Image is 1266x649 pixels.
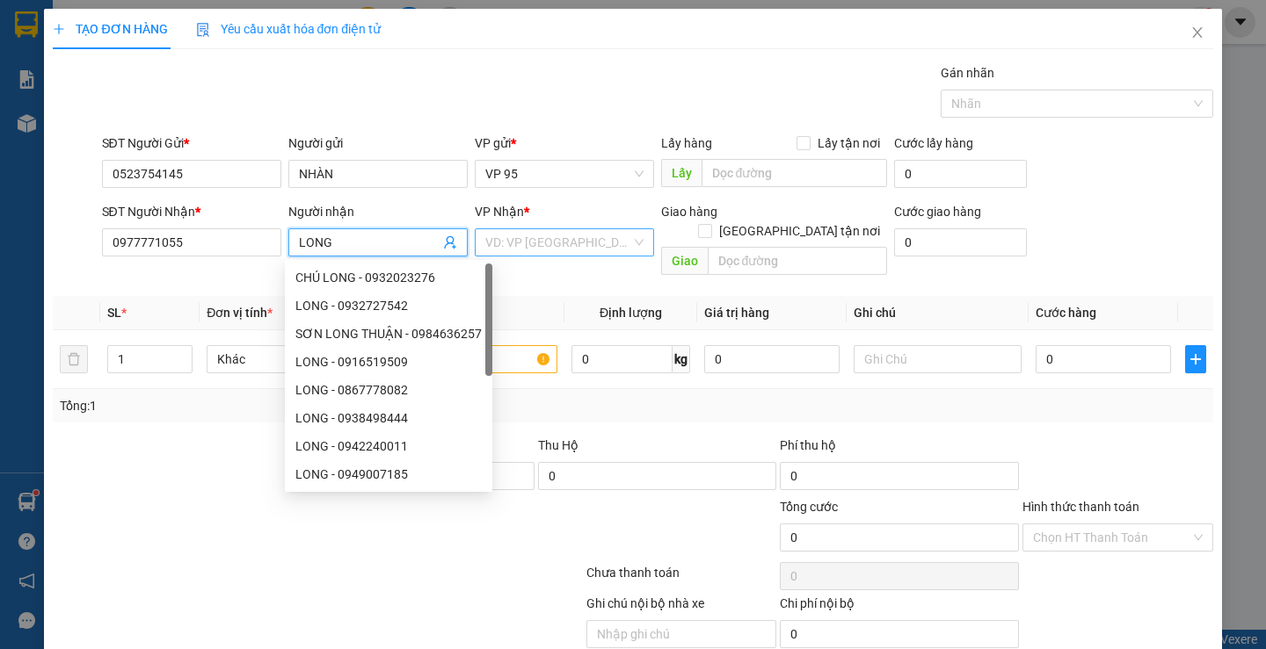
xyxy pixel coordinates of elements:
span: SL [107,306,121,320]
input: Dọc đường [702,159,887,187]
span: VP 95 [485,161,644,187]
div: Chưa thanh toán [585,563,779,594]
div: Người gửi [288,133,468,153]
label: Cước lấy hàng [894,136,973,150]
div: LONG - 0938498444 [295,408,482,428]
input: 0 [704,345,840,373]
span: plus [1186,352,1205,366]
button: plus [1185,345,1206,373]
div: LONG - 0916519509 [295,352,482,371]
div: LONG - 0942240011 [285,432,492,460]
span: user-add [443,235,457,249]
div: LONG - 0938498444 [285,404,492,432]
span: close [1190,25,1204,40]
div: CHÚ LONG - 0932023276 [295,268,482,287]
div: Ghi chú nội bộ nhà xe [586,594,777,620]
span: TẠO ĐƠN HÀNG [53,22,167,36]
input: Dọc đường [708,247,887,275]
div: SƠN LONG THUẬN - 0984636257 [295,324,482,343]
div: VP gửi [475,133,654,153]
span: kg [673,345,690,373]
input: Cước lấy hàng [894,160,1027,188]
label: Hình thức thanh toán [1022,500,1139,514]
label: Cước giao hàng [894,205,981,219]
div: LONG - 0867778082 [295,380,482,400]
span: Giao [661,247,708,275]
span: Lấy tận nơi [811,133,887,153]
span: VP Nhận [475,205,524,219]
span: Giá trị hàng [704,306,769,320]
b: Biên nhận gởi hàng hóa [113,25,169,169]
label: Gán nhãn [941,66,994,80]
div: Chi phí nội bộ [780,594,1019,620]
div: CHÚ LONG - 0932023276 [285,263,492,292]
button: delete [60,345,88,373]
span: Cước hàng [1036,306,1096,320]
span: Lấy hàng [661,136,712,150]
div: LONG - 0932727542 [295,296,482,315]
img: icon [196,23,210,37]
div: LONG - 0949007185 [295,465,482,484]
span: Lấy [661,159,702,187]
div: Phí thu hộ [780,436,1019,462]
span: Tổng cước [780,500,838,514]
div: SƠN LONG THUẬN - 0984636257 [285,320,492,348]
div: SĐT Người Gửi [102,133,281,153]
span: Giao hàng [661,205,717,219]
div: LONG - 0942240011 [295,436,482,456]
div: Tổng: 1 [60,396,490,415]
span: Đơn vị tính [207,306,273,320]
div: LONG - 0932727542 [285,292,492,320]
div: SĐT Người Nhận [102,202,281,221]
div: LONG - 0867778082 [285,376,492,404]
span: [GEOGRAPHIC_DATA] tận nơi [712,221,887,241]
div: LONG - 0916519509 [285,348,492,376]
div: Người nhận [288,202,468,221]
input: Nhập ghi chú [586,620,777,648]
span: Định lượng [600,306,662,320]
th: Ghi chú [847,296,1029,330]
button: Close [1173,9,1222,58]
input: Ghi Chú [854,345,1022,373]
b: An Anh Limousine [22,113,97,196]
span: Thu Hộ [538,438,578,452]
span: plus [53,23,65,35]
input: Cước giao hàng [894,228,1027,256]
span: Yêu cầu xuất hóa đơn điện tử [196,22,382,36]
div: LONG - 0949007185 [285,460,492,488]
span: Khác [217,346,364,372]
